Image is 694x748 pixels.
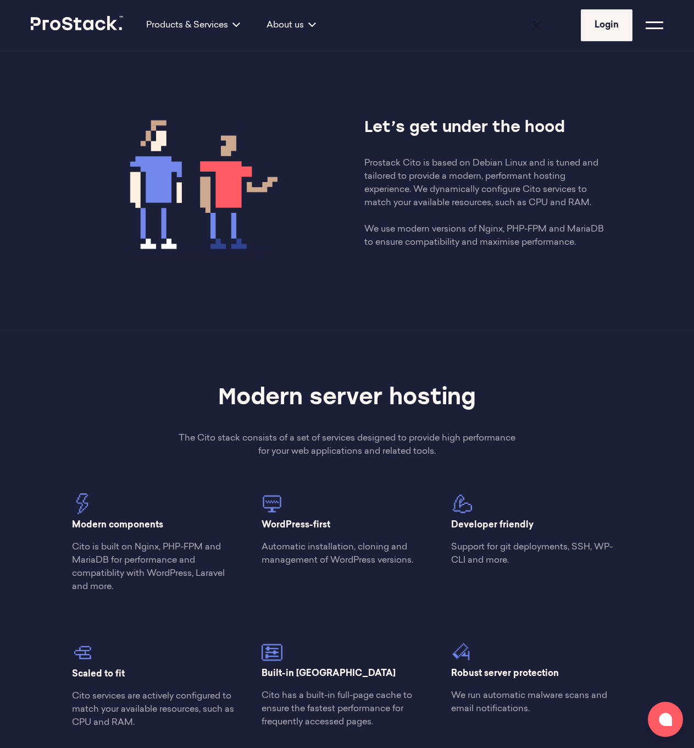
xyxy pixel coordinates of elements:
p: Developer friendly [451,519,622,532]
p: Cito services are actively configured to match your available resources, such as CPU and RAM. [72,690,243,729]
p: Cito is built on Nginx, PHP-FPM and MariaDB for performance and compatiblity with WordPress, Lara... [72,541,243,593]
img: SuccessImg.png [80,89,330,277]
img: Best for big guns ico [451,493,472,514]
p: Automatic installation, cloning and management of WordPress versions. [262,541,432,567]
img: camera monitoring [451,642,472,663]
a: Login [581,9,632,41]
p: Built-in [GEOGRAPHIC_DATA] [262,667,432,680]
img: full management [262,493,282,514]
div: About us [253,19,329,32]
p: We run automatic malware scans and email notifications. [451,689,622,716]
h2: Modern server hosting [119,383,575,414]
div: Products & Services [133,19,253,32]
h3: Let’s get under the hood [364,117,614,139]
p: The Cito stack consists of a set of services designed to provide high performance for your web ap... [176,432,518,458]
button: Open chat window [648,702,683,737]
img: Servers Icon [72,642,93,663]
img: Panel icon [262,642,282,663]
p: WordPress-first [262,519,432,532]
img: Power ico [72,493,93,514]
span: Login [595,21,619,30]
p: Cito has a built-in full-page cache to ensure the fastest performance for frequently accessed pages. [262,689,432,729]
a: Prostack logo [31,16,124,35]
p: Robust server protection [451,667,622,680]
p: Modern components [72,519,243,532]
p: Prostack Cito is based on Debian Linux and is tuned and tailored to provide a modern, performant ... [364,157,614,249]
p: Scaled to fit [72,668,243,681]
p: Support for git deployments, SSH, WP-CLI and more. [451,541,622,567]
